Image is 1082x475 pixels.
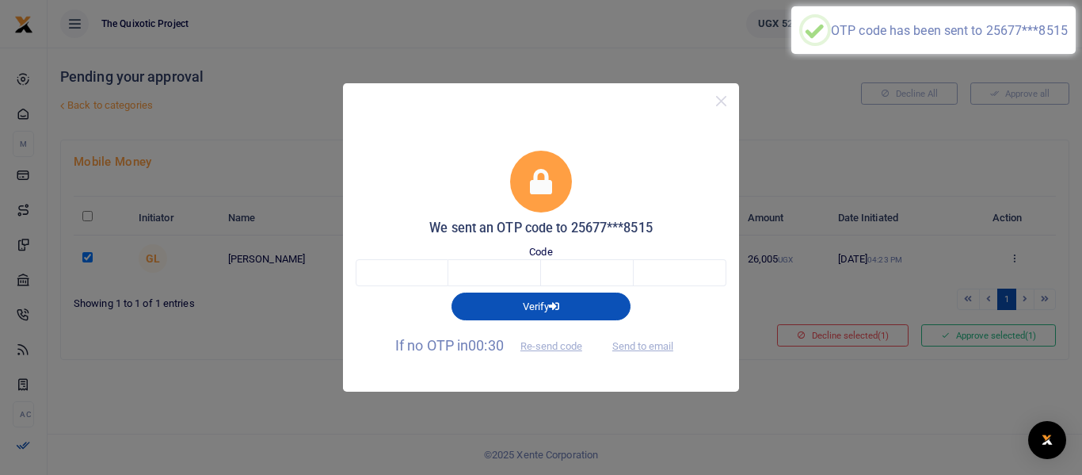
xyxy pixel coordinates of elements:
div: OTP code has been sent to 25677***8515 [831,23,1068,38]
button: Close [710,90,733,113]
span: 00:30 [468,337,504,354]
label: Code [529,244,552,260]
div: Open Intercom Messenger [1028,421,1066,459]
h5: We sent an OTP code to 25677***8515 [356,220,726,236]
button: Verify [451,293,631,320]
span: If no OTP in [395,337,596,354]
